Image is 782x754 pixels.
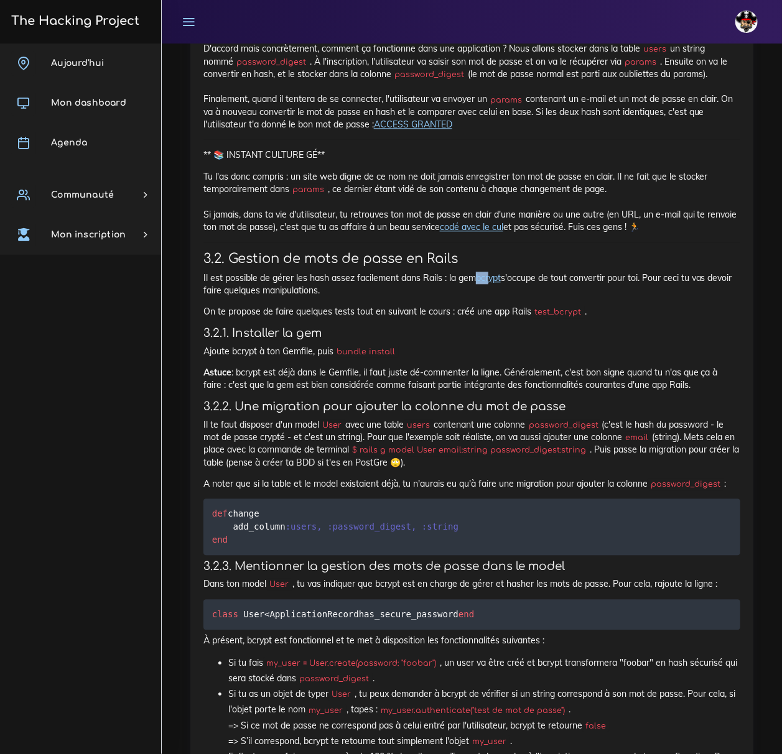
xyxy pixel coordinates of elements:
[391,68,468,81] code: password_digest
[327,522,411,531] span: :password_digest
[233,56,310,68] code: password_digest
[228,655,740,686] li: Si tu fais , un user va être créé et bcrypt transformera "foobar" en hash sécurisé qui sera stock...
[212,508,228,518] span: def
[648,478,724,490] code: password_digest
[203,577,740,590] p: Dans ton model , tu vas indiquer que bcrypt est en charge de gérer et hasher les mots de passe. P...
[582,720,610,732] code: false
[203,345,740,357] p: Ajoute bcrypt à ton Gemfile, puis
[203,367,231,378] strong: Astuce
[203,272,740,297] p: Il est possible de gérer les hash assez facilement dans Rails : la gem s'occupe de tout convertir...
[203,170,740,233] p: Tu l'as donc compris : un site web digne de ce nom ne doit jamais enregistrer ton mot de passe en...
[203,42,740,131] p: D'accord mais concrètement, comment ça fonctionne dans une application ? Nous allons stocker dans...
[411,522,416,531] span: ,
[228,686,740,749] li: Si tu as un objet de typer , tu peux demander à bcrypt de vérifier si un string correspond à son ...
[422,522,458,531] span: :string
[203,326,740,340] h4: 3.2.1. Installer la gem
[286,522,317,531] span: :users
[203,418,740,469] p: Il te faut disposer d'un model avec une table contenant une colonne (c'est le hash du password - ...
[203,305,740,318] p: On te propose de faire quelques tests tout en suivant le cours : créé une app Rails .
[476,272,501,283] a: bcrypt
[203,366,740,392] p: : bcrypt est déjà dans le Gemfile, il faut juste dé-commenter la ligne. Généralement, c'est bon s...
[212,607,478,621] code: < has_secure_password
[289,183,328,196] code: params
[317,522,322,531] span: ,
[266,578,292,591] code: User
[263,657,440,669] code: my_user = User.create(password: "foobar")
[296,673,373,685] code: password_digest
[378,704,569,717] code: my_user.authenticate("test de mot de passe")
[212,507,458,546] code: change add_column
[270,609,359,619] span: ApplicationRecord
[7,14,139,28] h3: The Hacking Project
[374,119,452,130] a: ACCESS GRANTED
[487,94,526,106] code: params
[305,704,347,717] code: my_user
[319,419,345,431] code: User
[349,444,590,456] code: $ rails g model User email:string password_digest:string
[51,138,87,147] span: Agenda
[51,190,114,200] span: Communauté
[469,735,510,748] code: my_user
[203,559,740,573] h4: 3.2.3. Mentionner la gestion des mots de passe dans le model
[735,11,758,33] img: avatar
[622,431,652,444] code: email
[51,230,126,239] span: Mon inscription
[243,609,264,619] span: User
[51,98,126,108] span: Mon dashboard
[525,419,602,431] code: password_digest
[621,56,660,68] code: params
[203,149,740,161] p: ** 📚 INSTANT CULTURE GÉ**
[203,634,740,646] p: À présent, bcrypt est fonctionnel et te met à disposition les fonctionnalités suivantes :
[328,688,355,701] code: User
[404,419,434,431] code: users
[640,43,670,55] code: users
[203,477,740,490] p: A noter que si la table et le model existaient déjà, tu n'aurais eu qu'à faire une migration pour...
[440,221,503,232] a: codé avec le cul
[203,400,740,413] h4: 3.2.2. Une migration pour ajouter la colonne du mot de passe
[531,306,585,318] code: test_bcrypt
[458,609,474,619] span: end
[333,346,399,358] code: bundle install
[51,58,104,68] span: Aujourd'hui
[212,535,228,545] span: end
[212,609,238,619] span: class
[203,251,740,267] h3: 3.2. Gestion de mots de passe en Rails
